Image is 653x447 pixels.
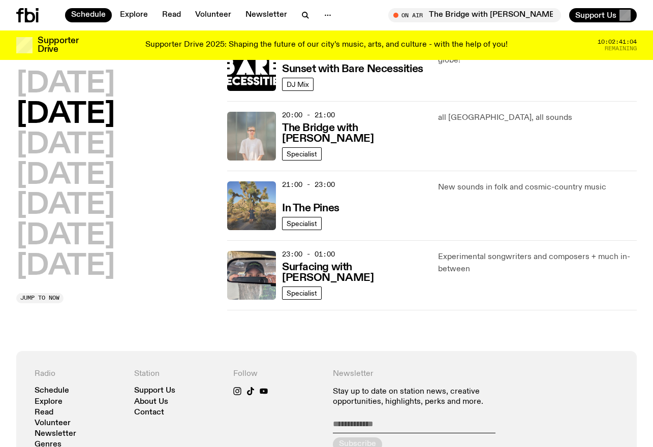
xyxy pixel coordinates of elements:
[287,289,317,297] span: Specialist
[282,249,335,259] span: 23:00 - 01:00
[35,369,122,379] h4: Radio
[282,62,423,75] a: Sunset with Bare Necessities
[38,37,78,54] h3: Supporter Drive
[575,11,616,20] span: Support Us
[388,8,561,22] button: On AirThe Bridge with [PERSON_NAME]
[134,409,164,417] a: Contact
[287,80,309,88] span: DJ Mix
[282,121,426,144] a: The Bridge with [PERSON_NAME]
[282,286,322,300] a: Specialist
[114,8,154,22] a: Explore
[598,39,637,45] span: 10:02:41:04
[35,387,69,395] a: Schedule
[227,112,276,161] img: Mara stands in front of a frosted glass wall wearing a cream coloured t-shirt and black glasses. ...
[35,420,71,427] a: Volunteer
[282,180,335,189] span: 21:00 - 23:00
[605,46,637,51] span: Remaining
[282,262,426,283] h3: Surfacing with [PERSON_NAME]
[16,293,64,303] button: Jump to now
[16,70,115,99] button: [DATE]
[282,203,339,214] h3: In The Pines
[65,8,112,22] a: Schedule
[134,387,175,395] a: Support Us
[569,8,637,22] button: Support Us
[227,42,276,91] img: Bare Necessities
[233,369,321,379] h4: Follow
[16,252,115,281] button: [DATE]
[16,222,115,250] button: [DATE]
[287,219,317,227] span: Specialist
[156,8,187,22] a: Read
[333,387,519,406] p: Stay up to date on station news, creative opportunities, highlights, perks and more.
[438,112,637,124] p: all [GEOGRAPHIC_DATA], all sounds
[35,409,53,417] a: Read
[282,147,322,161] a: Specialist
[282,201,339,214] a: In The Pines
[227,181,276,230] img: Johanna stands in the middle distance amongst a desert scene with large cacti and trees. She is w...
[282,110,335,120] span: 20:00 - 21:00
[287,150,317,157] span: Specialist
[438,181,637,194] p: New sounds in folk and cosmic-country music
[282,217,322,230] a: Specialist
[20,295,59,301] span: Jump to now
[438,251,637,275] p: Experimental songwriters and composers + much in-between
[282,260,426,283] a: Surfacing with [PERSON_NAME]
[145,41,508,50] p: Supporter Drive 2025: Shaping the future of our city’s music, arts, and culture - with the help o...
[282,123,426,144] h3: The Bridge with [PERSON_NAME]
[282,64,423,75] h3: Sunset with Bare Necessities
[239,8,293,22] a: Newsletter
[134,369,222,379] h4: Station
[134,398,168,406] a: About Us
[333,369,519,379] h4: Newsletter
[16,101,115,129] button: [DATE]
[35,398,63,406] a: Explore
[16,191,115,220] button: [DATE]
[16,131,115,159] button: [DATE]
[282,78,314,91] a: DJ Mix
[35,430,76,438] a: Newsletter
[16,162,115,190] button: [DATE]
[189,8,237,22] a: Volunteer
